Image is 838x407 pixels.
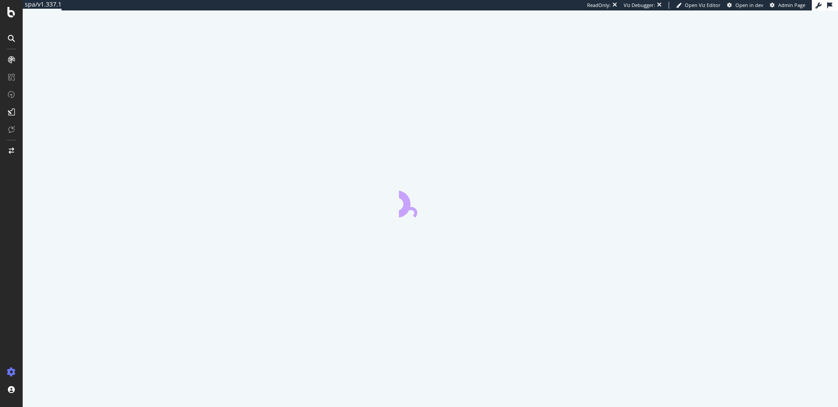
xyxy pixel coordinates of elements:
[735,2,763,8] span: Open in dev
[770,2,805,9] a: Admin Page
[676,2,721,9] a: Open Viz Editor
[624,2,655,9] div: Viz Debugger:
[778,2,805,8] span: Admin Page
[727,2,763,9] a: Open in dev
[587,2,611,9] div: ReadOnly:
[399,186,462,217] div: animation
[685,2,721,8] span: Open Viz Editor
